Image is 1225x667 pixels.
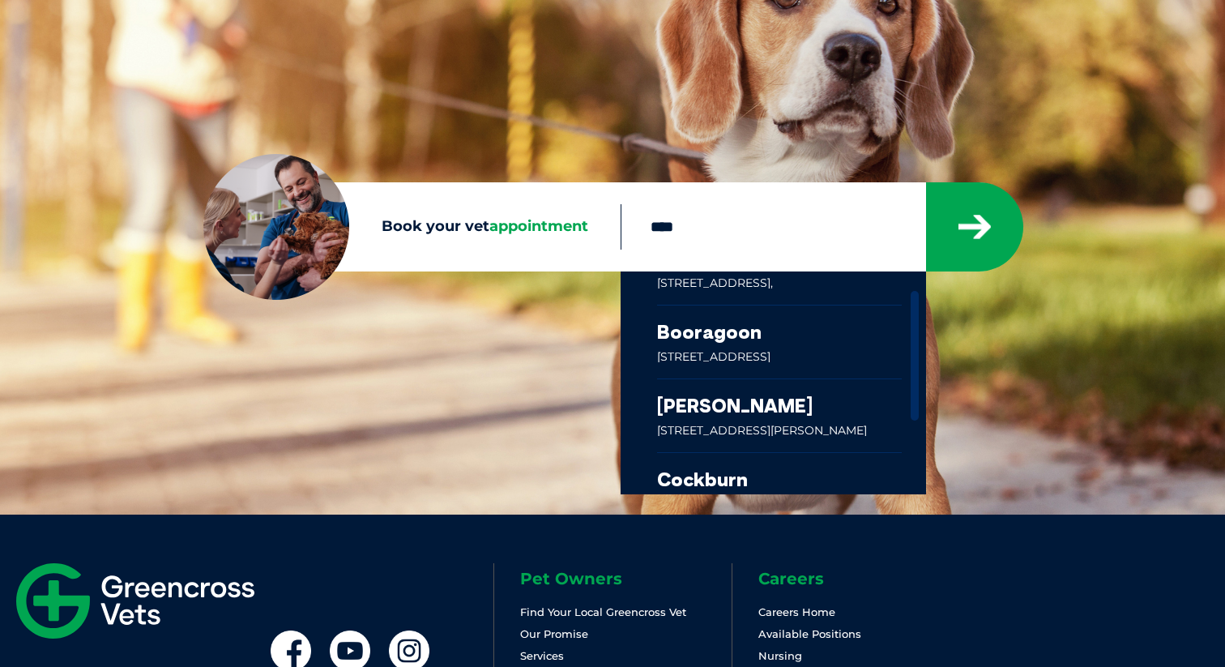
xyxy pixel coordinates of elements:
a: Services [520,649,564,662]
a: Careers Home [758,605,835,618]
a: Find Your Local Greencross Vet [520,605,686,618]
h6: Pet Owners [520,571,732,587]
h6: Careers [758,571,970,587]
label: Book your vet [203,215,621,239]
span: appointment [489,217,588,235]
a: Available Positions [758,627,861,640]
a: Nursing [758,649,802,662]
a: Our Promise [520,627,588,640]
